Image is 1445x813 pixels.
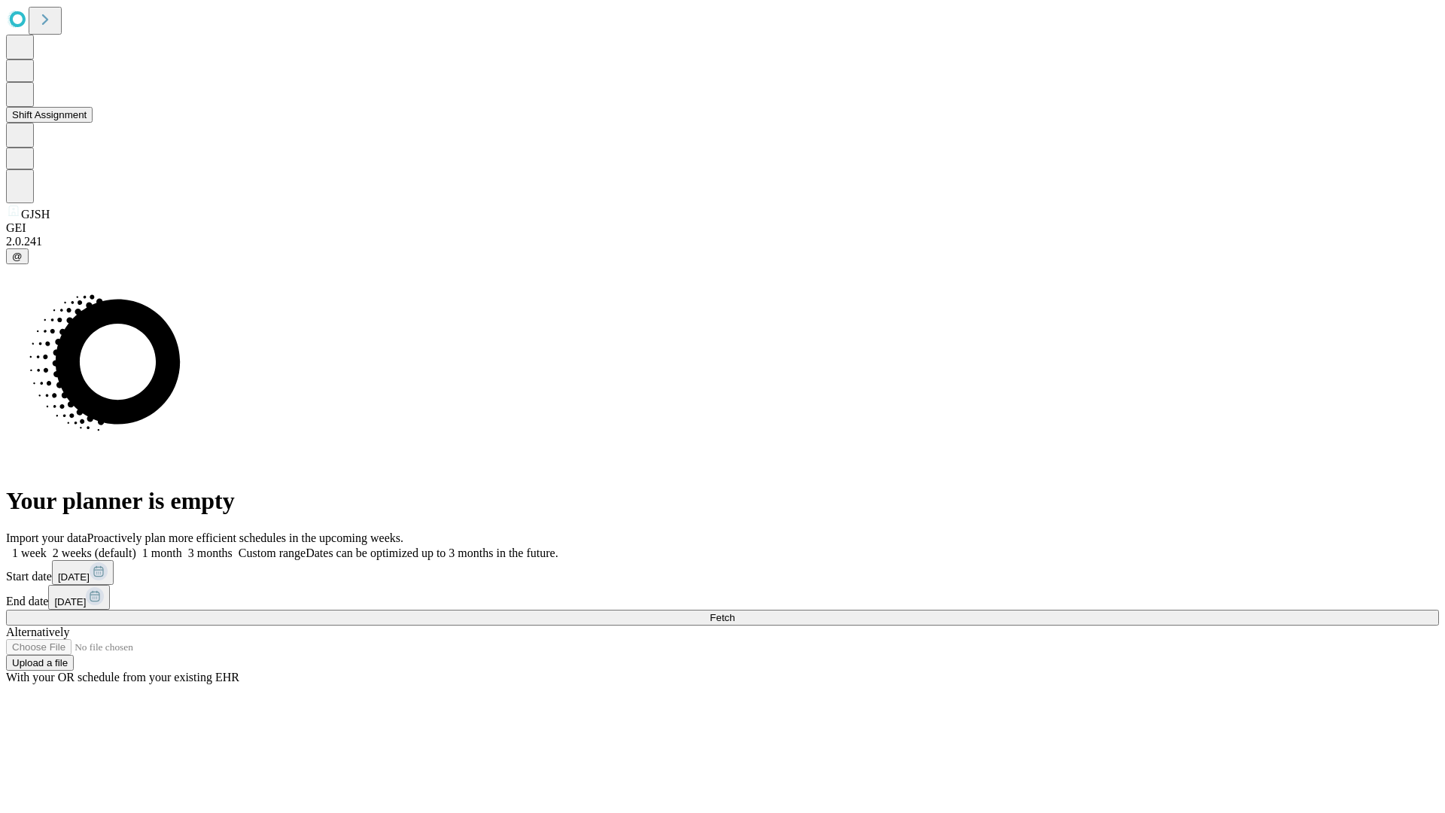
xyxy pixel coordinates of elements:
[21,208,50,221] span: GJSH
[6,671,239,684] span: With your OR schedule from your existing EHR
[188,547,233,559] span: 3 months
[6,585,1439,610] div: End date
[6,560,1439,585] div: Start date
[53,547,136,559] span: 2 weeks (default)
[52,560,114,585] button: [DATE]
[87,531,403,544] span: Proactively plan more efficient schedules in the upcoming weeks.
[710,612,735,623] span: Fetch
[6,655,74,671] button: Upload a file
[58,571,90,583] span: [DATE]
[6,626,69,638] span: Alternatively
[6,107,93,123] button: Shift Assignment
[6,487,1439,515] h1: Your planner is empty
[142,547,182,559] span: 1 month
[239,547,306,559] span: Custom range
[6,531,87,544] span: Import your data
[6,221,1439,235] div: GEI
[48,585,110,610] button: [DATE]
[6,248,29,264] button: @
[6,610,1439,626] button: Fetch
[12,547,47,559] span: 1 week
[54,596,86,607] span: [DATE]
[6,235,1439,248] div: 2.0.241
[12,251,23,262] span: @
[306,547,558,559] span: Dates can be optimized up to 3 months in the future.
